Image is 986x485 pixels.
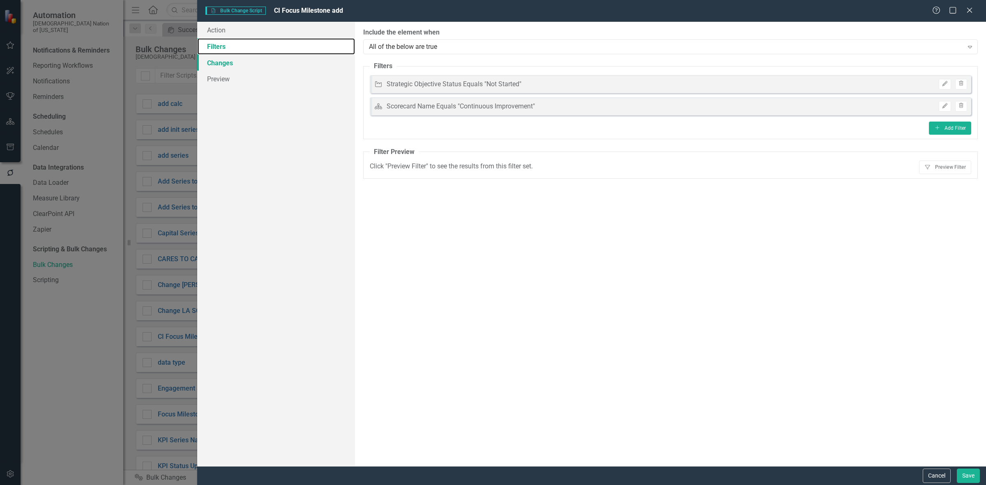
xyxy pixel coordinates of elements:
a: Action [197,22,355,38]
label: Include the element when [363,28,978,37]
legend: Filter Preview [370,147,419,157]
span: CI Focus Milestone add [274,7,343,14]
div: Click "Preview Filter" to see the results from this filter set. [370,162,670,171]
span: Bulk Change Script [205,7,266,15]
div: Scorecard Name Equals "Continuous Improvement" [387,102,535,111]
div: Strategic Objective Status Equals "Not Started" [387,80,521,89]
div: All of the below are true [369,42,963,51]
button: Cancel [923,469,951,483]
a: Preview [197,71,355,87]
button: Add Filter [929,122,971,135]
button: Save [957,469,980,483]
a: Filters [197,38,355,55]
button: Preview Filter [919,161,971,174]
legend: Filters [370,62,396,71]
a: Changes [197,55,355,71]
